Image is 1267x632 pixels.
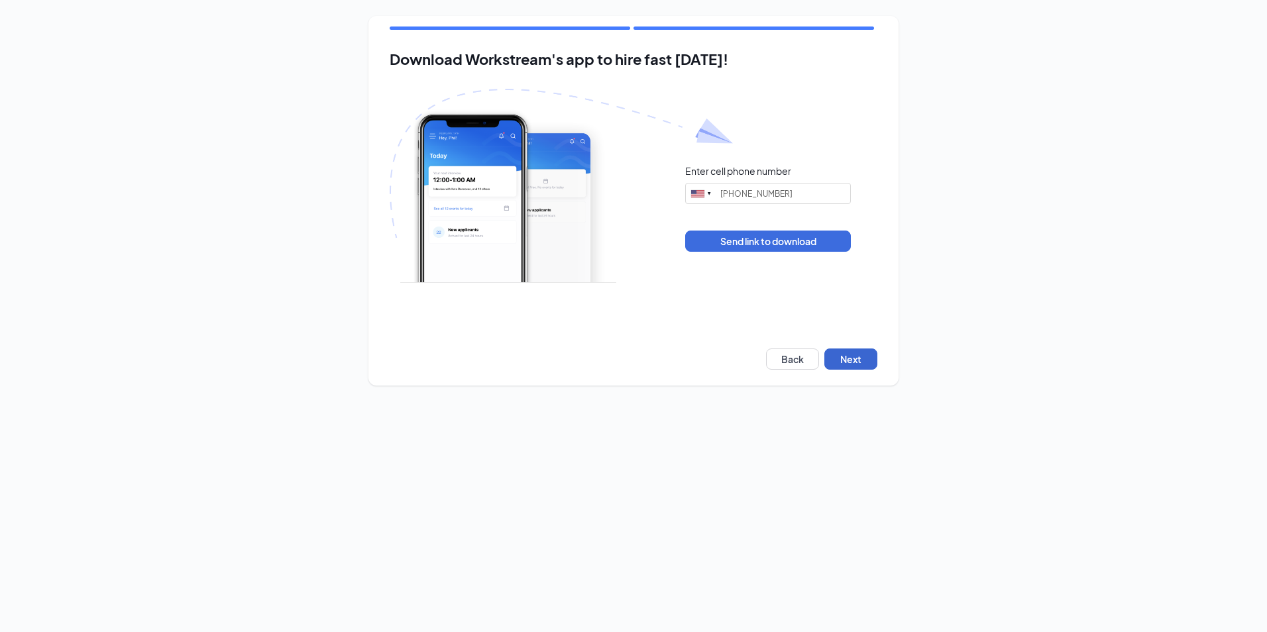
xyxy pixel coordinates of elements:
[766,348,819,370] button: Back
[824,348,877,370] button: Next
[390,51,877,68] h2: Download Workstream's app to hire fast [DATE]!
[686,184,716,203] div: United States: +1
[685,164,791,178] div: Enter cell phone number
[685,231,851,252] button: Send link to download
[685,183,851,204] input: (201) 555-0123
[390,89,733,283] img: Download Workstream's app with paper plane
